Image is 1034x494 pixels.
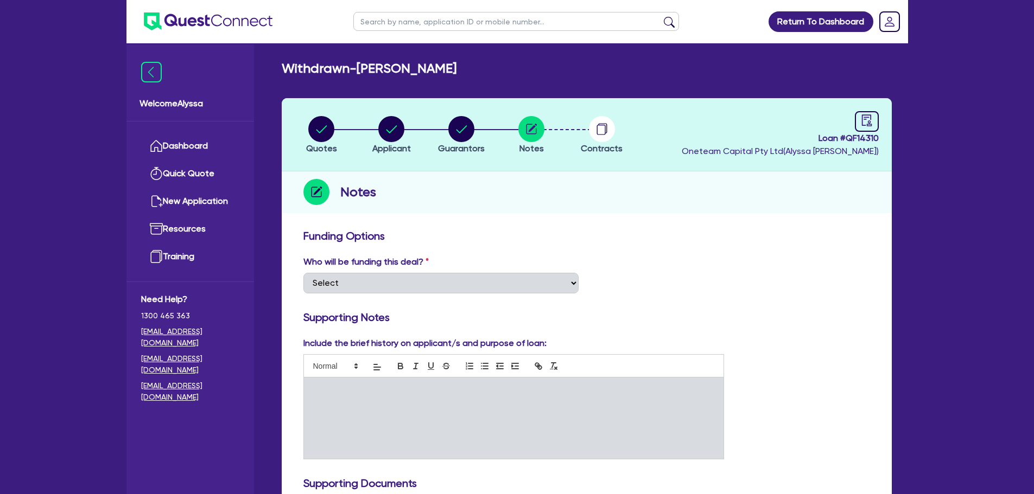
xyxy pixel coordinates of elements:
[141,215,239,243] a: Resources
[861,114,873,126] span: audit
[519,143,544,153] span: Notes
[372,116,411,156] button: Applicant
[141,353,239,376] a: [EMAIL_ADDRESS][DOMAIN_NAME]
[141,326,239,349] a: [EMAIL_ADDRESS][DOMAIN_NAME]
[141,160,239,188] a: Quick Quote
[876,8,904,36] a: Dropdown toggle
[438,143,485,153] span: Guarantors
[141,310,239,322] span: 1300 465 363
[141,293,239,306] span: Need Help?
[306,143,337,153] span: Quotes
[580,116,623,156] button: Contracts
[303,179,329,205] img: step-icon
[141,380,239,403] a: [EMAIL_ADDRESS][DOMAIN_NAME]
[303,477,870,490] h3: Supporting Documents
[353,12,679,31] input: Search by name, application ID or mobile number...
[372,143,411,153] span: Applicant
[303,229,870,242] h3: Funding Options
[303,255,429,268] label: Who will be funding this deal?
[141,132,239,160] a: Dashboard
[340,182,376,202] h2: Notes
[306,116,338,156] button: Quotes
[139,97,241,110] span: Welcome Alyssa
[141,62,162,82] img: icon-menu-close
[144,12,272,30] img: quest-connect-logo-blue
[518,116,545,156] button: Notes
[303,311,870,324] h3: Supporting Notes
[682,146,879,156] span: Oneteam Capital Pty Ltd ( Alyssa [PERSON_NAME] )
[303,337,547,350] label: Include the brief history on applicant/s and purpose of loan:
[855,111,879,132] a: audit
[150,167,163,180] img: quick-quote
[141,243,239,271] a: Training
[150,250,163,263] img: training
[769,11,873,32] a: Return To Dashboard
[150,222,163,235] img: resources
[150,195,163,208] img: new-application
[437,116,485,156] button: Guarantors
[682,132,879,145] span: Loan # QF14310
[282,61,456,76] h2: Withdrawn - [PERSON_NAME]
[141,188,239,215] a: New Application
[581,143,623,153] span: Contracts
